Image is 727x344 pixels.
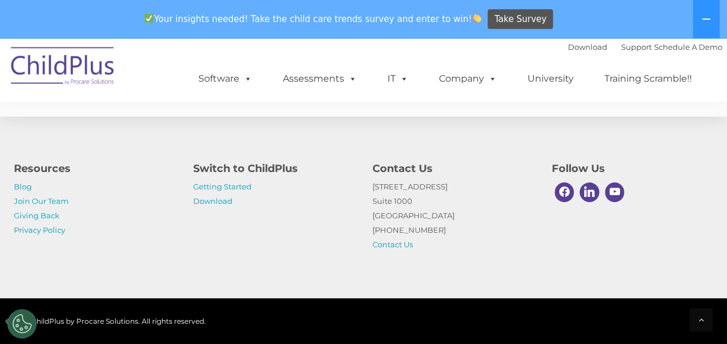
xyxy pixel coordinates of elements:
a: Schedule A Demo [654,42,722,52]
p: [STREET_ADDRESS] Suite 1000 [GEOGRAPHIC_DATA] [PHONE_NUMBER] [372,180,534,252]
a: Youtube [602,180,628,205]
img: 👏 [473,14,481,23]
a: Getting Started [193,182,252,191]
a: Take Survey [488,9,553,30]
a: Contact Us [372,240,413,249]
span: Phone number [171,124,220,133]
a: University [516,67,585,90]
font: | [568,42,722,52]
h4: Contact Us [372,160,534,177]
h4: Resources [14,160,176,177]
a: Download [193,196,233,206]
a: Giving Back [14,211,60,220]
a: IT [376,67,420,90]
a: Assessments [271,67,368,90]
h4: Follow Us [552,160,714,177]
a: Linkedin [577,180,602,205]
span: Last name [171,76,206,85]
a: Software [187,67,264,90]
span: © 2025 ChildPlus by Procare Solutions. All rights reserved. [5,317,206,325]
img: ✅ [145,14,153,23]
h4: Switch to ChildPlus [193,160,355,177]
button: Cookies Settings [8,309,36,338]
a: Facebook [552,180,577,205]
a: Training Scramble!! [593,67,703,90]
img: ChildPlus by Procare Solutions [5,39,121,97]
span: Take Survey [494,9,547,30]
a: Support [621,42,652,52]
a: Privacy Policy [14,225,65,235]
a: Download [568,42,607,52]
span: Your insights needed! Take the child care trends survey and enter to win! [140,8,486,30]
a: Company [427,67,508,90]
a: Join Our Team [14,196,69,206]
a: Blog [14,182,32,191]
